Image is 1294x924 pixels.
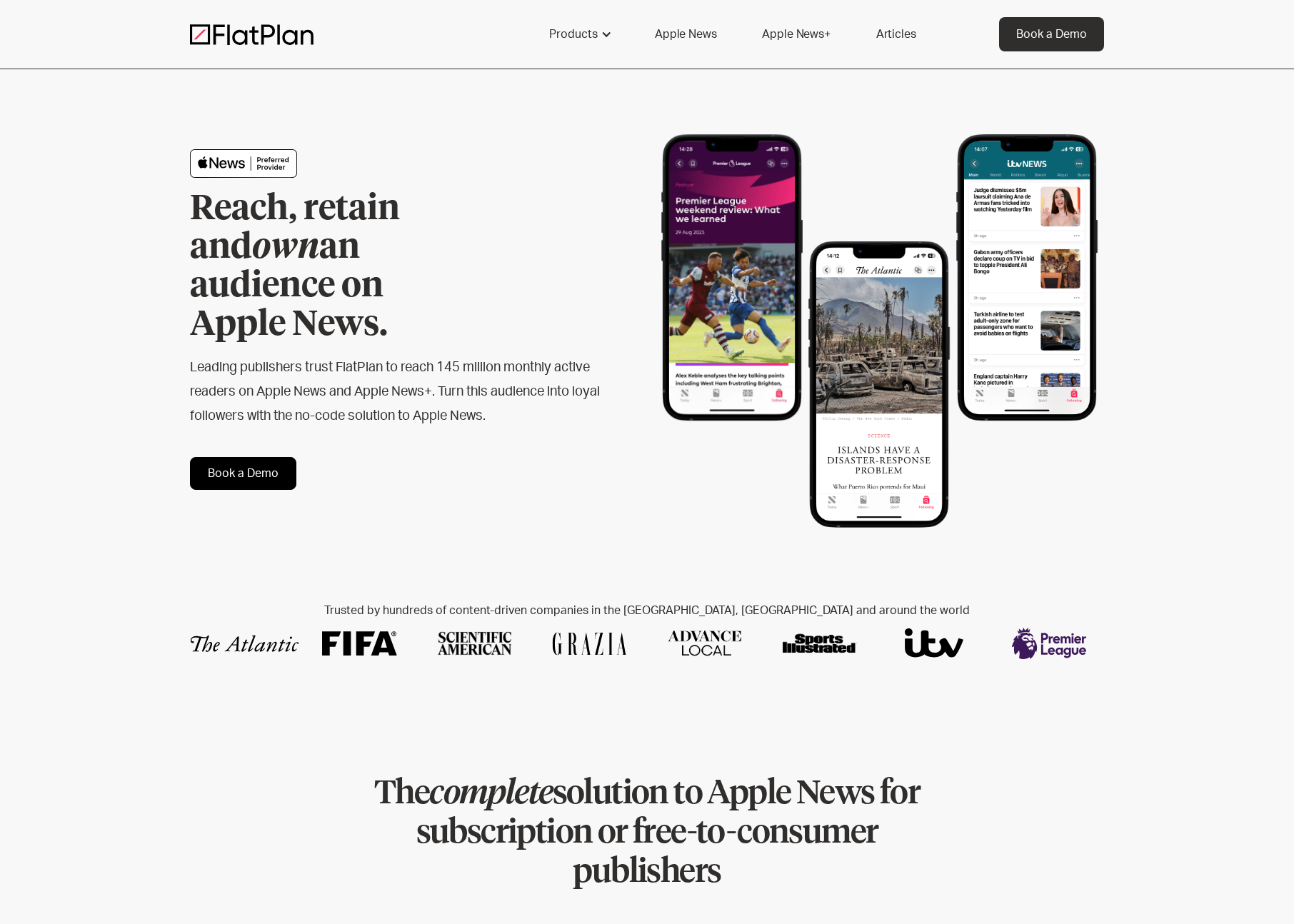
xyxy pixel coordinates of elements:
[532,17,626,51] div: Products
[190,190,483,344] h1: Reach, retain and an audience on Apple News.
[429,778,552,810] em: complete
[190,604,1104,618] h2: Trusted by hundreds of content-driven companies in the [GEOGRAPHIC_DATA], [GEOGRAPHIC_DATA] and a...
[638,17,733,51] a: Apple News
[341,775,953,893] h1: The solution to Apple News for subscription or free-to-consumer publishers
[745,17,847,51] a: Apple News+
[252,231,319,265] em: own
[190,457,296,490] a: Book a Demo
[549,26,598,43] div: Products
[1016,26,1087,43] div: Book a Demo
[859,17,933,51] a: Articles
[190,356,601,428] h2: Leading publishers trust FlatPlan to reach 145 million monthly active readers on Apple News and A...
[999,17,1104,51] a: Book a Demo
